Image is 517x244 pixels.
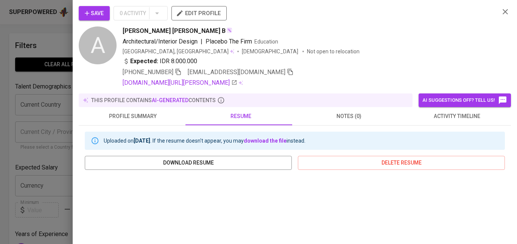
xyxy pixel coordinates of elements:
p: this profile contains contents [91,96,216,104]
span: activity timeline [408,112,507,121]
button: download resume [85,156,292,170]
button: delete resume [298,156,505,170]
div: Uploaded on . If the resume doesn't appear, you may instead. [104,134,305,148]
span: [DEMOGRAPHIC_DATA] [242,48,299,55]
span: edit profile [178,8,221,18]
b: Expected: [130,57,158,66]
span: resume [192,112,291,121]
span: AI-generated [152,97,188,103]
button: Save [79,6,110,20]
button: edit profile [171,6,227,20]
span: | [201,37,202,46]
span: Architectural/Interior Design [123,38,198,45]
span: Placebo The Firm [206,38,252,45]
span: delete resume [304,158,499,168]
span: [PERSON_NAME] [PERSON_NAME] B [123,26,226,36]
img: magic_wand.svg [226,27,232,33]
div: A [79,26,117,64]
a: edit profile [171,10,227,16]
span: notes (0) [299,112,399,121]
p: Not open to relocation [307,48,360,55]
button: AI suggestions off? Tell us! [419,93,511,107]
b: [DATE] [134,138,150,144]
div: IDR 8.000.000 [123,57,197,66]
span: profile summary [83,112,182,121]
span: [PHONE_NUMBER] [123,68,173,76]
span: download resume [91,158,286,168]
div: [GEOGRAPHIC_DATA], [GEOGRAPHIC_DATA] [123,48,234,55]
span: Save [85,9,104,18]
span: Education [254,39,278,45]
span: [EMAIL_ADDRESS][DOMAIN_NAME] [188,68,285,76]
a: download the file [244,138,287,144]
span: AI suggestions off? Tell us! [422,96,507,105]
a: [DOMAIN_NAME][URL][PERSON_NAME] [123,78,237,87]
